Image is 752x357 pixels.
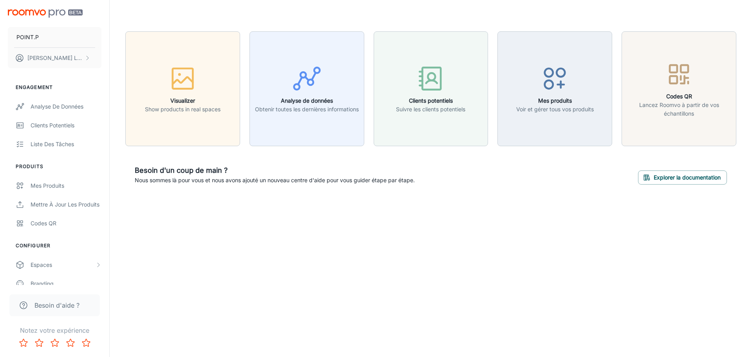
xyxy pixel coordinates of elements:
[497,31,612,146] button: Mes produitsVoir et gérer tous vos produits
[622,84,736,92] a: Codes QRLancez Roomvo à partir de vos échantillons
[638,170,727,185] button: Explorer la documentation
[255,105,359,114] p: Obtenir toutes les dernières informations
[135,176,415,185] p: Nous sommes là pour vous et nous avons ajouté un nouveau centre d'aide pour vous guider étape par...
[396,105,465,114] p: Suivre les clients potentiels
[638,173,727,181] a: Explorer la documentation
[8,9,83,18] img: Roomvo PRO Beta
[31,121,101,130] div: Clients potentiels
[374,31,488,146] button: Clients potentielsSuivre les clients potentiels
[8,48,101,68] button: [PERSON_NAME] Lanoir
[31,181,101,190] div: Mes produits
[627,101,731,118] p: Lancez Roomvo à partir de vos échantillons
[16,33,39,42] p: POINT.P
[249,31,364,146] button: Analyse de donnéesObtenir toutes les dernières informations
[135,165,415,176] h6: Besoin d'un coup de main ?
[31,102,101,111] div: Analyse de données
[145,105,221,114] p: Show products in real spaces
[516,96,594,105] h6: Mes produits
[249,84,364,92] a: Analyse de donnéesObtenir toutes les dernières informations
[125,31,240,146] button: VisualizerShow products in real spaces
[627,92,731,101] h6: Codes QR
[145,96,221,105] h6: Visualizer
[396,96,465,105] h6: Clients potentiels
[374,84,488,92] a: Clients potentielsSuivre les clients potentiels
[255,96,359,105] h6: Analyse de données
[497,84,612,92] a: Mes produitsVoir et gérer tous vos produits
[31,219,101,228] div: Codes QR
[8,27,101,47] button: POINT.P
[622,31,736,146] button: Codes QRLancez Roomvo à partir de vos échantillons
[31,140,101,149] div: Liste des tâches
[31,200,101,209] div: Mettre à jour les produits
[516,105,594,114] p: Voir et gérer tous vos produits
[27,54,83,62] p: [PERSON_NAME] Lanoir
